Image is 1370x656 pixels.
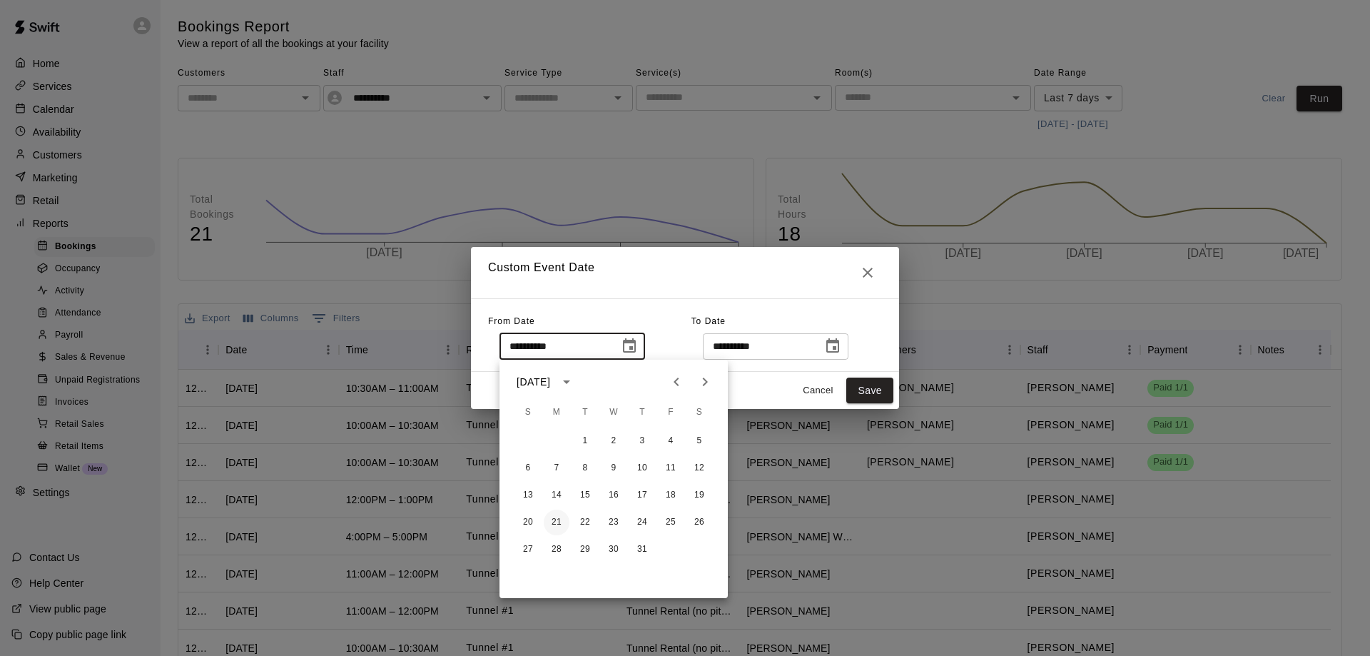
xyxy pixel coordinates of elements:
[629,428,655,454] button: 3
[686,428,712,454] button: 5
[615,332,644,360] button: Choose date, selected date is Aug 8, 2025
[629,510,655,535] button: 24
[853,258,882,287] button: Close
[554,370,579,394] button: calendar view is open, switch to year view
[601,455,626,481] button: 9
[544,537,569,562] button: 28
[629,483,655,508] button: 17
[629,398,655,427] span: Thursday
[515,455,541,481] button: 6
[601,510,626,535] button: 23
[691,368,719,396] button: Next month
[572,428,598,454] button: 1
[686,455,712,481] button: 12
[795,380,841,402] button: Cancel
[662,368,691,396] button: Previous month
[515,483,541,508] button: 13
[544,510,569,535] button: 21
[658,510,684,535] button: 25
[515,537,541,562] button: 27
[601,428,626,454] button: 2
[629,537,655,562] button: 31
[691,316,726,326] span: To Date
[515,510,541,535] button: 20
[601,483,626,508] button: 16
[544,398,569,427] span: Monday
[544,455,569,481] button: 7
[515,398,541,427] span: Sunday
[818,332,847,360] button: Choose date, selected date is Aug 15, 2025
[572,537,598,562] button: 29
[658,455,684,481] button: 11
[686,483,712,508] button: 19
[517,375,550,390] div: [DATE]
[629,455,655,481] button: 10
[572,483,598,508] button: 15
[846,378,893,404] button: Save
[686,398,712,427] span: Saturday
[471,247,899,298] h2: Custom Event Date
[544,483,569,508] button: 14
[572,510,598,535] button: 22
[601,537,626,562] button: 30
[658,483,684,508] button: 18
[686,510,712,535] button: 26
[658,428,684,454] button: 4
[601,398,626,427] span: Wednesday
[658,398,684,427] span: Friday
[572,455,598,481] button: 8
[572,398,598,427] span: Tuesday
[488,316,535,326] span: From Date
